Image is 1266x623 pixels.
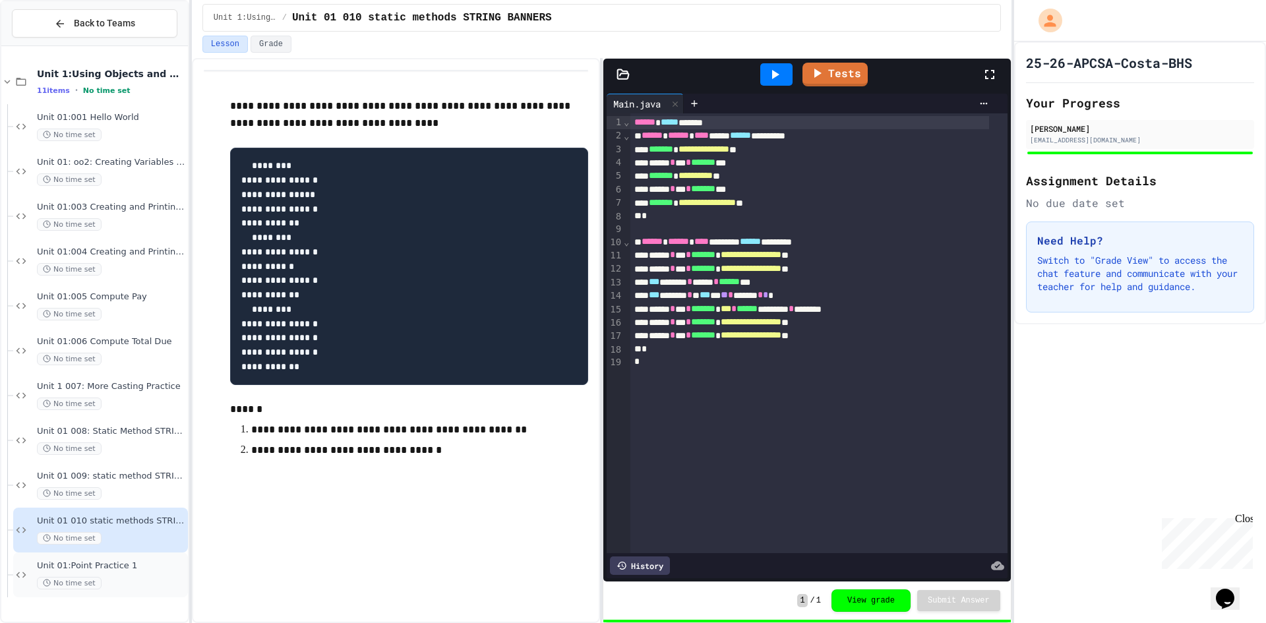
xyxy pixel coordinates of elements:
div: My Account [1025,5,1066,36]
span: Back to Teams [74,16,135,30]
button: Lesson [202,36,248,53]
span: 11 items [37,86,70,95]
iframe: chat widget [1211,570,1253,610]
span: No time set [37,532,102,545]
h2: Your Progress [1026,94,1254,112]
span: • [75,85,78,96]
div: 9 [607,223,623,236]
h1: 25-26-APCSA-Costa-BHS [1026,53,1192,72]
span: No time set [37,218,102,231]
span: Unit 01 010 static methods STRING BANNERS [37,516,185,527]
span: No time set [37,442,102,455]
span: 1 [797,594,807,607]
span: No time set [37,173,102,186]
div: 15 [607,303,623,316]
span: Unit 01 008: Static Method STRING Ex 1.12 Fight Song [37,426,185,437]
div: [EMAIL_ADDRESS][DOMAIN_NAME] [1030,135,1250,145]
div: 11 [607,249,623,262]
div: 13 [607,276,623,289]
div: 10 [607,236,623,249]
span: No time set [37,577,102,589]
span: No time set [37,129,102,141]
span: No time set [37,398,102,410]
div: 7 [607,196,623,210]
p: Switch to "Grade View" to access the chat feature and communicate with your teacher for help and ... [1037,254,1243,293]
div: 1 [607,116,623,129]
div: 6 [607,183,623,196]
span: Fold line [623,117,630,127]
span: Fold line [623,131,630,141]
span: Submit Answer [928,595,990,606]
div: Main.java [607,94,684,113]
div: 17 [607,330,623,343]
div: History [610,556,670,575]
div: 3 [607,143,623,156]
span: Unit 01: oo2: Creating Variables and Printing [37,157,185,168]
button: View grade [831,589,911,612]
div: 8 [607,210,623,223]
span: Unit 01 009: static method STRING Los hombres no lloran [37,471,185,482]
div: 18 [607,343,623,357]
span: Fold line [623,237,630,247]
span: No time set [37,308,102,320]
div: 14 [607,289,623,303]
span: Unit 01:004 Creating and Printing Variables 5 [37,247,185,258]
button: Back to Teams [12,9,177,38]
span: Unit 1:Using Objects and Methods [214,13,277,23]
span: / [810,595,815,606]
iframe: chat widget [1157,513,1253,569]
div: 12 [607,262,623,276]
div: 4 [607,156,623,169]
span: No time set [37,353,102,365]
span: Unit 01:001 Hello World [37,112,185,123]
h3: Need Help? [1037,233,1243,249]
span: No time set [37,263,102,276]
div: Chat with us now!Close [5,5,91,84]
span: Unit 01:005 Compute Pay [37,291,185,303]
div: No due date set [1026,195,1254,211]
div: 5 [607,169,623,183]
span: Unit 01:003 Creating and Printing Variables 3 [37,202,185,213]
div: [PERSON_NAME] [1030,123,1250,134]
button: Grade [251,36,291,53]
div: 16 [607,316,623,330]
div: 19 [607,356,623,369]
span: Unit 01:006 Compute Total Due [37,336,185,347]
span: Unit 1:Using Objects and Methods [37,68,185,80]
h2: Assignment Details [1026,171,1254,190]
div: Main.java [607,97,667,111]
span: No time set [37,487,102,500]
span: Unit 1 007: More Casting Practice [37,381,185,392]
span: Unit 01:Point Practice 1 [37,560,185,572]
span: Unit 01 010 static methods STRING BANNERS [292,10,552,26]
span: No time set [83,86,131,95]
a: Tests [802,63,868,86]
div: 2 [607,129,623,142]
span: 1 [816,595,821,606]
button: Submit Answer [917,590,1000,611]
span: / [282,13,287,23]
